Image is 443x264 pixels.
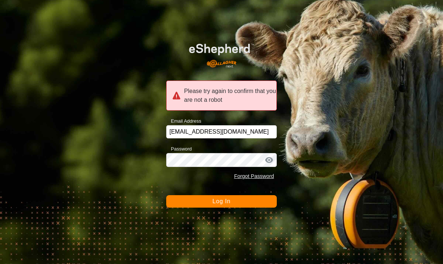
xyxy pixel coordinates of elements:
input: Email Address [166,125,277,138]
span: Log In [212,198,230,204]
a: Forgot Password [234,173,274,179]
label: Password [166,145,192,153]
img: E-shepherd Logo [177,34,266,72]
div: Please try again to confirm that you are not a robot [166,81,277,111]
button: Log In [166,195,277,208]
label: Email Address [166,118,201,125]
